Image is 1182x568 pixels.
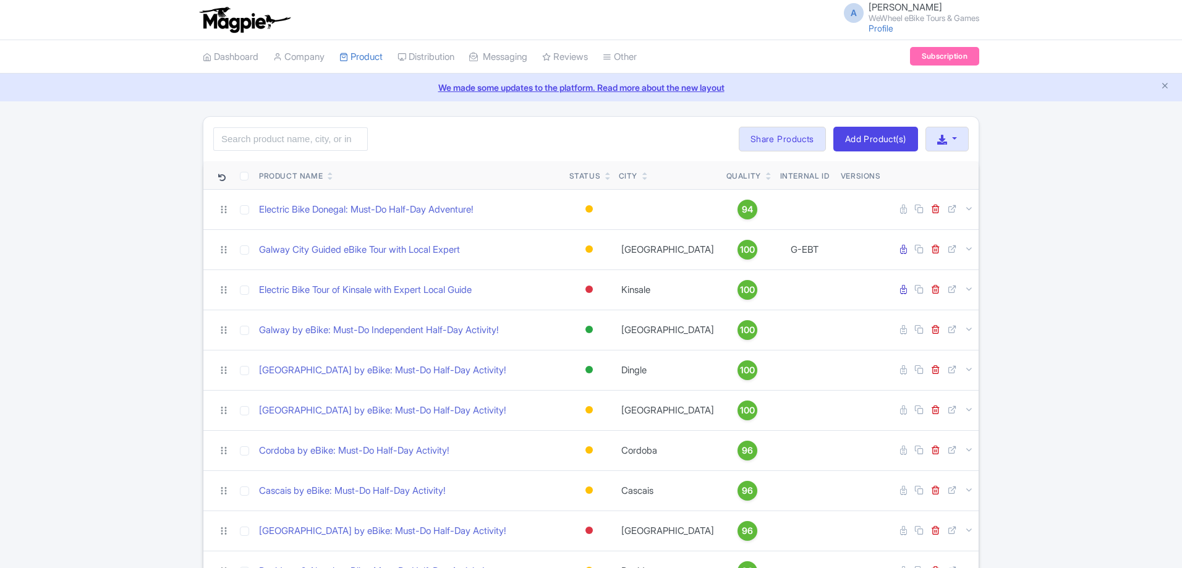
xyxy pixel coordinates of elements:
[273,40,325,74] a: Company
[726,280,768,300] a: 100
[569,171,601,182] div: Status
[614,229,721,269] td: [GEOGRAPHIC_DATA]
[614,350,721,390] td: Dingle
[833,127,918,151] a: Add Product(s)
[614,511,721,551] td: [GEOGRAPHIC_DATA]
[259,283,472,297] a: Electric Bike Tour of Kinsale with Expert Local Guide
[619,171,637,182] div: City
[259,323,499,337] a: Galway by eBike: Must-Do Independent Half-Day Activity!
[740,363,755,377] span: 100
[836,2,979,22] a: A [PERSON_NAME] WeWheel eBike Tours & Games
[740,283,755,297] span: 100
[259,363,506,378] a: [GEOGRAPHIC_DATA] by eBike: Must-Do Half-Day Activity!
[203,40,258,74] a: Dashboard
[740,243,755,256] span: 100
[259,444,449,458] a: Cordoba by eBike: Must-Do Half-Day Activity!
[469,40,527,74] a: Messaging
[1160,80,1170,94] button: Close announcement
[7,81,1175,94] a: We made some updates to the platform. Read more about the new layout
[726,441,768,460] a: 96
[542,40,588,74] a: Reviews
[259,404,506,418] a: [GEOGRAPHIC_DATA] by eBike: Must-Do Half-Day Activity!
[726,521,768,541] a: 96
[398,40,454,74] a: Distribution
[726,401,768,420] a: 100
[603,40,637,74] a: Other
[742,444,753,457] span: 96
[259,203,474,217] a: Electric Bike Donegal: Must-Do Half-Day Adventure!
[259,484,446,498] a: Cascais by eBike: Must-Do Half-Day Activity!
[773,161,836,190] th: Internal ID
[583,522,595,540] div: Inactive
[773,229,836,269] td: G-EBT
[614,269,721,310] td: Kinsale
[844,3,864,23] span: A
[726,171,761,182] div: Quality
[259,171,323,182] div: Product Name
[836,161,886,190] th: Versions
[583,441,595,459] div: Building
[583,401,595,419] div: Building
[614,310,721,350] td: [GEOGRAPHIC_DATA]
[726,240,768,260] a: 100
[726,360,768,380] a: 100
[740,404,755,417] span: 100
[583,200,595,218] div: Building
[910,47,979,66] a: Subscription
[614,470,721,511] td: Cascais
[213,127,368,151] input: Search product name, city, or interal id
[742,203,753,216] span: 94
[726,320,768,340] a: 100
[742,484,753,498] span: 96
[869,23,893,33] a: Profile
[583,321,595,339] div: Active
[726,200,768,219] a: 94
[869,14,979,22] small: WeWheel eBike Tours & Games
[197,6,292,33] img: logo-ab69f6fb50320c5b225c76a69d11143b.png
[869,1,942,13] span: [PERSON_NAME]
[583,481,595,499] div: Building
[259,524,506,538] a: [GEOGRAPHIC_DATA] by eBike: Must-Do Half-Day Activity!
[739,127,826,151] a: Share Products
[583,240,595,258] div: Building
[614,390,721,430] td: [GEOGRAPHIC_DATA]
[742,524,753,538] span: 96
[614,430,721,470] td: Cordoba
[339,40,383,74] a: Product
[583,281,595,299] div: Inactive
[726,481,768,501] a: 96
[740,323,755,337] span: 100
[583,361,595,379] div: Active
[259,243,460,257] a: Galway City Guided eBike Tour with Local Expert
